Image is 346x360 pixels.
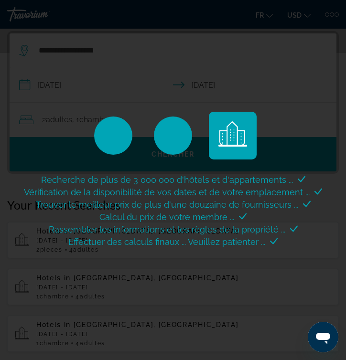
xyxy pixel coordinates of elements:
span: Trouver le meilleur prix de plus d'une douzaine de fournisseurs ... [36,200,298,210]
span: Calcul du prix de votre membre ... [99,212,234,222]
span: Effectuer des calculs finaux ... Veuillez patienter ... [68,237,265,247]
span: Vérification de la disponibilité de vos dates et de votre emplacement ... [24,187,310,197]
span: Rassembler les informations et les règles de la propriété ... [49,224,285,234]
iframe: Bouton de lancement de la fenêtre de messagerie [308,322,338,352]
span: Recherche de plus de 3 000 000 d'hôtels et d'appartements ... [41,175,293,185]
